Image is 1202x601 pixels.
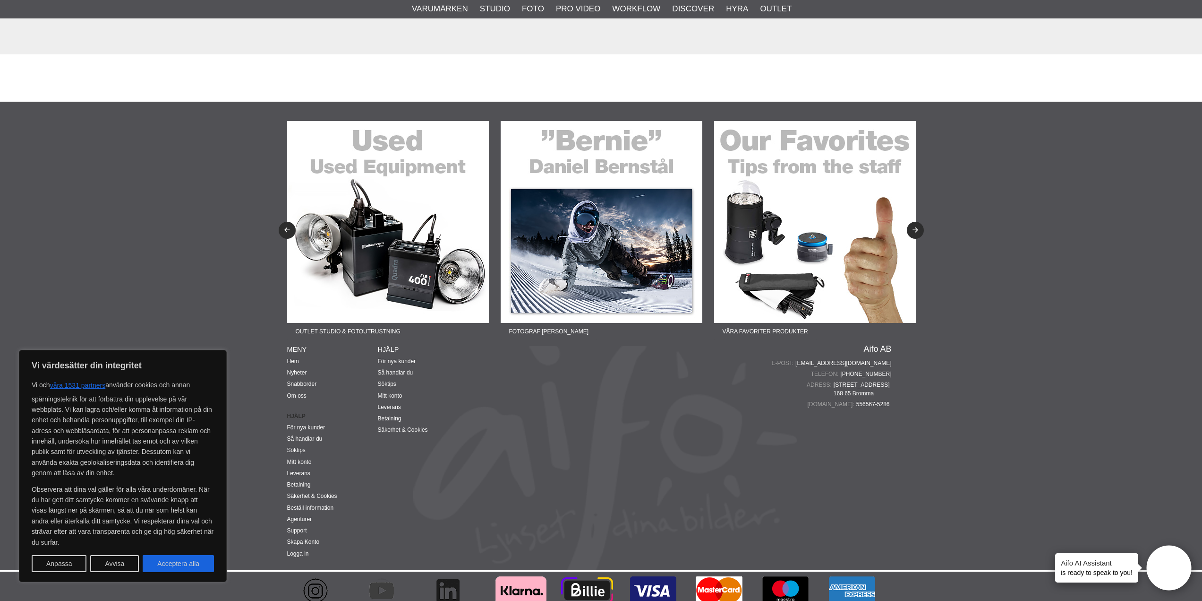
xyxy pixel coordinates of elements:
p: Observera att dina val gäller för alla våra underdomäner. När du har gett ditt samtycke kommer en... [32,484,214,548]
span: [STREET_ADDRESS] 168 65 Bromma [834,381,892,398]
a: Mitt konto [287,459,312,465]
span: Telefon: [811,370,841,378]
button: Next [907,222,924,239]
a: Söktips [378,381,396,387]
img: Annons:22-04F banner-sidfot-bernie.jpg [501,121,702,323]
a: Support [287,527,307,534]
span: Adress: [807,381,834,389]
a: Säkerhet & Cookies [378,427,428,433]
a: Leverans [287,470,310,477]
span: [DOMAIN_NAME]: [807,400,856,409]
h4: Aifo AI Assistant [1061,558,1133,568]
button: Avvisa [90,555,139,572]
h4: Meny [287,345,378,354]
a: För nya kunder [287,424,325,431]
button: våra 1531 partners [50,377,106,394]
span: Våra favoriter produkter [714,323,817,340]
a: Logga in [287,550,309,557]
a: Betalning [378,415,401,422]
a: Söktips [287,447,306,453]
img: Annons:22-05F banner-sidfot-favorites.jpg [714,121,916,323]
a: Workflow [612,3,660,15]
a: Säkerhet & Cookies [287,493,337,499]
div: Vi värdesätter din integritet [19,350,227,582]
a: Studio [480,3,510,15]
a: Om oss [287,392,307,399]
h4: Hjälp [378,345,469,354]
p: Vi värdesätter din integritet [32,360,214,371]
a: Discover [672,3,714,15]
a: Foto [522,3,544,15]
a: [PHONE_NUMBER] [840,370,891,378]
a: Beställ information [287,505,334,511]
a: Annons:22-05F banner-sidfot-favorites.jpgVåra favoriter produkter [714,121,916,340]
a: Så handlar du [287,436,323,442]
a: Outlet [760,3,792,15]
a: Nyheter [287,369,307,376]
span: Fotograf [PERSON_NAME] [501,323,597,340]
p: Vi och använder cookies och annan spårningsteknik för att förbättra din upplevelse på vår webbpla... [32,377,214,479]
a: Pro Video [556,3,600,15]
a: Snabborder [287,381,317,387]
a: Varumärken [412,3,468,15]
a: Skapa Konto [287,539,320,545]
a: [EMAIL_ADDRESS][DOMAIN_NAME] [795,359,891,367]
span: 556567-5286 [856,400,892,409]
a: Leverans [378,404,401,410]
a: För nya kunder [378,358,416,365]
div: is ready to speak to you! [1055,553,1138,583]
strong: Hjälp [287,412,378,420]
span: E-post: [771,359,795,367]
button: Previous [279,222,296,239]
a: Betalning [287,481,311,488]
a: Hyra [726,3,748,15]
a: Annons:22-03F banner-sidfot-used.jpgOutlet Studio & Fotoutrustning [287,121,489,340]
a: Så handlar du [378,369,413,376]
img: Annons:22-03F banner-sidfot-used.jpg [287,121,489,323]
a: Hem [287,358,299,365]
span: Outlet Studio & Fotoutrustning [287,323,409,340]
a: Mitt konto [378,392,402,399]
button: Anpassa [32,555,86,572]
a: Annons:22-04F banner-sidfot-bernie.jpgFotograf [PERSON_NAME] [501,121,702,340]
a: Agenturer [287,516,312,523]
a: Aifo AB [863,345,891,353]
button: Acceptera alla [143,555,214,572]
